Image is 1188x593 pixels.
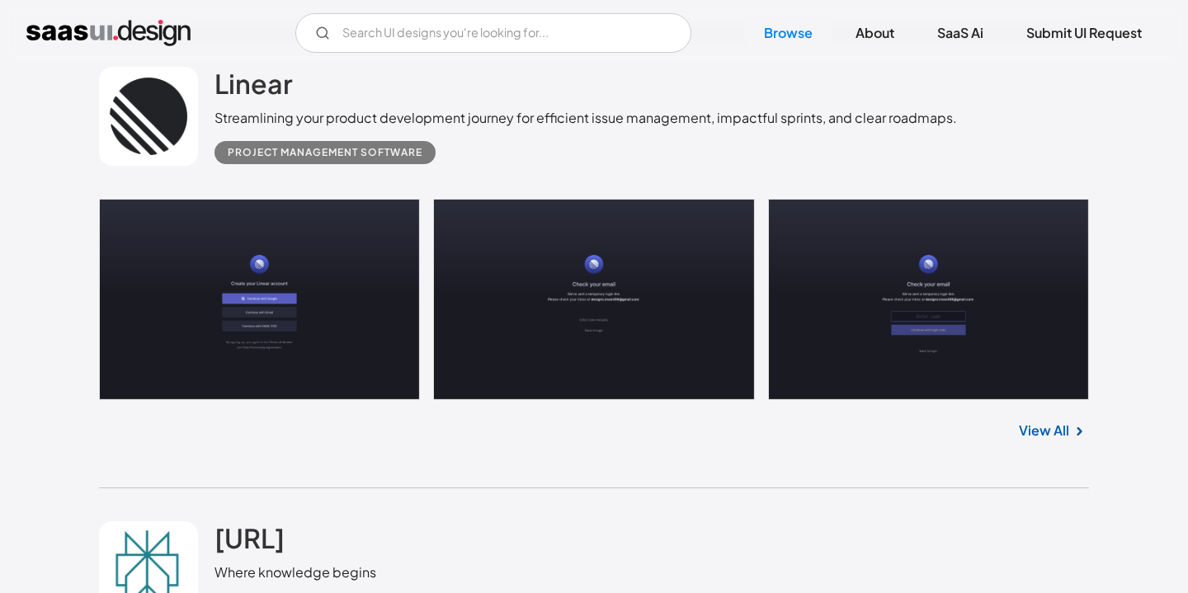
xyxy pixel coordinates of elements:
[295,13,691,53] form: Email Form
[214,521,285,554] h2: [URL]
[1019,421,1069,440] a: View All
[295,13,691,53] input: Search UI designs you're looking for...
[214,521,285,562] a: [URL]
[836,15,914,51] a: About
[214,562,393,582] div: Where knowledge begins
[1006,15,1162,51] a: Submit UI Request
[214,67,293,108] a: Linear
[228,143,422,162] div: Project Management Software
[214,108,957,128] div: Streamlining your product development journey for efficient issue management, impactful sprints, ...
[917,15,1003,51] a: SaaS Ai
[214,67,293,100] h2: Linear
[744,15,832,51] a: Browse
[26,20,191,46] a: home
